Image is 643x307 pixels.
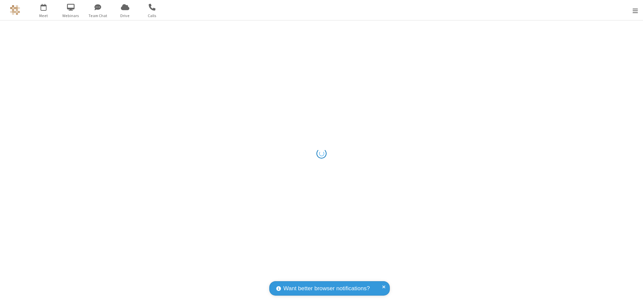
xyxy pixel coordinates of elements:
[10,5,20,15] img: QA Selenium DO NOT DELETE OR CHANGE
[140,13,165,19] span: Calls
[58,13,83,19] span: Webinars
[283,284,370,293] span: Want better browser notifications?
[85,13,111,19] span: Team Chat
[113,13,138,19] span: Drive
[31,13,56,19] span: Meet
